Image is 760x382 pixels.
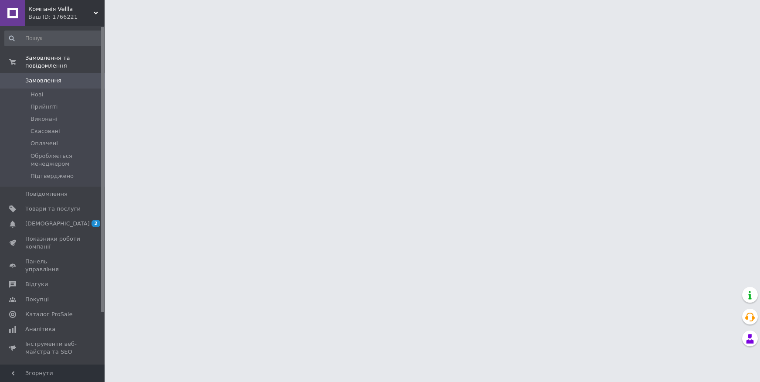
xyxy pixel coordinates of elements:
span: Обробляється менеджером [31,152,102,168]
span: Аналітика [25,325,55,333]
span: Замовлення та повідомлення [25,54,105,70]
span: Інструменти веб-майстра та SEO [25,340,81,356]
span: Товари та послуги [25,205,81,213]
span: 2 [92,220,100,227]
span: Відгуки [25,280,48,288]
span: Показники роботи компанії [25,235,81,251]
div: Ваш ID: 1766221 [28,13,105,21]
span: Повідомлення [25,190,68,198]
span: Підтверджено [31,172,74,180]
span: [DEMOGRAPHIC_DATA] [25,220,90,228]
span: Виконані [31,115,58,123]
span: Скасовані [31,127,60,135]
input: Пошук [4,31,102,46]
span: Оплачені [31,140,58,147]
span: Каталог ProSale [25,310,72,318]
span: Панель управління [25,258,81,273]
span: Замовлення [25,77,61,85]
span: Прийняті [31,103,58,111]
span: Управління сайтом [25,363,81,379]
span: Компанія Vellla [28,5,94,13]
span: Нові [31,91,43,99]
span: Покупці [25,296,49,304]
